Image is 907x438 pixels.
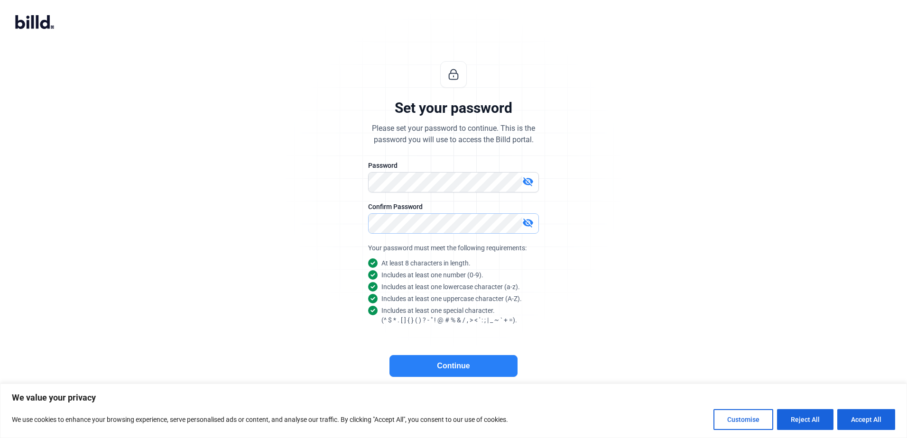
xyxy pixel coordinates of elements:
snap: Includes at least one number (0-9). [381,270,483,280]
snap: Includes at least one lowercase character (a-z). [381,282,520,292]
snap: Includes at least one special character. (^ $ * . [ ] { } ( ) ? - " ! @ # % & / , > < ' : ; | _ ~... [381,306,517,325]
button: Accept All [837,409,895,430]
div: Password [368,161,539,170]
button: Customise [713,409,773,430]
div: Confirm Password [368,202,539,211]
div: Please set your password to continue. This is the password you will use to access the Billd portal. [372,123,535,146]
snap: At least 8 characters in length. [381,258,471,268]
button: Continue [389,355,518,377]
p: We value your privacy [12,392,895,403]
mat-icon: visibility_off [522,176,534,187]
mat-icon: visibility_off [522,217,534,228]
button: Reject All [777,409,833,430]
div: Your password must meet the following requirements: [368,243,539,253]
div: Set your password [395,99,512,117]
snap: Includes at least one uppercase character (A-Z). [381,294,522,303]
p: We use cookies to enhance your browsing experience, serve personalised ads or content, and analys... [12,414,508,425]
